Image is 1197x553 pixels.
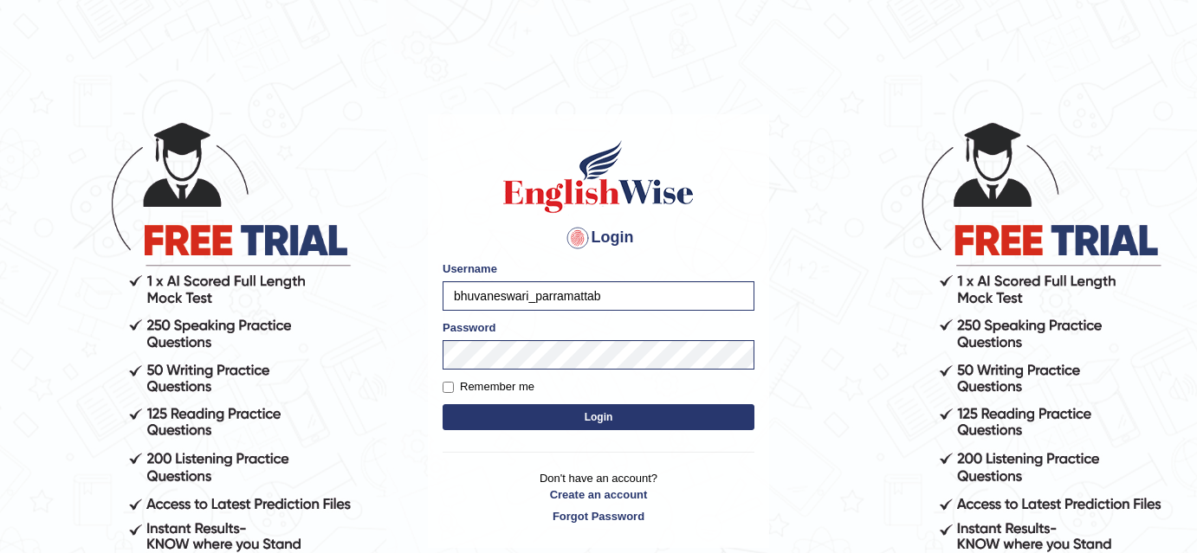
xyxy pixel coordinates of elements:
[443,378,534,395] label: Remember me
[443,260,497,277] label: Username
[443,470,754,524] p: Don't have an account?
[443,486,754,503] a: Create an account
[443,404,754,430] button: Login
[443,319,495,336] label: Password
[443,382,454,393] input: Remember me
[443,508,754,524] a: Forgot Password
[443,224,754,252] h4: Login
[500,138,697,215] img: Logo of English Wise sign in for intelligent practice with AI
